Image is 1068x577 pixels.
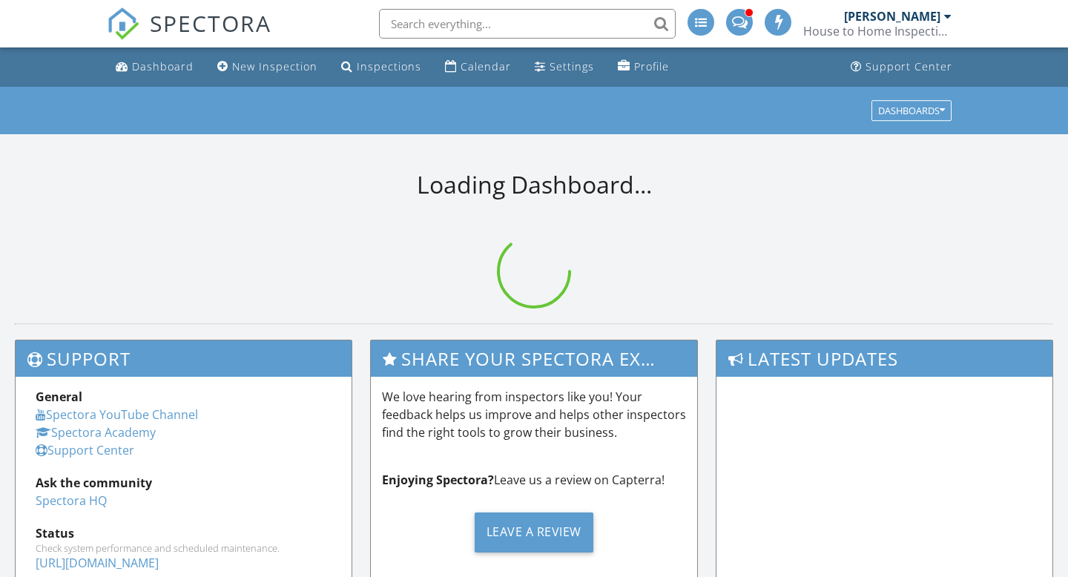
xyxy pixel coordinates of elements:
[803,24,952,39] div: House to Home Inspection Services PLLC
[211,53,323,81] a: New Inspection
[36,555,159,571] a: [URL][DOMAIN_NAME]
[36,389,82,405] strong: General
[36,542,332,554] div: Check system performance and scheduled maintenance.
[844,9,940,24] div: [PERSON_NAME]
[382,471,687,489] p: Leave us a review on Capterra!
[371,340,698,377] h3: Share Your Spectora Experience
[335,53,427,81] a: Inspections
[36,492,107,509] a: Spectora HQ
[529,53,600,81] a: Settings
[871,100,952,121] button: Dashboards
[36,442,134,458] a: Support Center
[107,20,271,51] a: SPECTORA
[110,53,200,81] a: Dashboard
[475,512,593,553] div: Leave a Review
[36,524,332,542] div: Status
[845,53,958,81] a: Support Center
[150,7,271,39] span: SPECTORA
[132,59,194,73] div: Dashboard
[461,59,511,73] div: Calendar
[382,501,687,564] a: Leave a Review
[866,59,952,73] div: Support Center
[634,59,669,73] div: Profile
[550,59,594,73] div: Settings
[382,472,494,488] strong: Enjoying Spectora?
[16,340,352,377] h3: Support
[232,59,317,73] div: New Inspection
[357,59,421,73] div: Inspections
[36,424,156,441] a: Spectora Academy
[382,388,687,441] p: We love hearing from inspectors like you! Your feedback helps us improve and helps other inspecto...
[878,105,945,116] div: Dashboards
[612,53,675,81] a: Profile
[439,53,517,81] a: Calendar
[107,7,139,40] img: The Best Home Inspection Software - Spectora
[36,474,332,492] div: Ask the community
[36,406,198,423] a: Spectora YouTube Channel
[716,340,1052,377] h3: Latest Updates
[379,9,676,39] input: Search everything...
